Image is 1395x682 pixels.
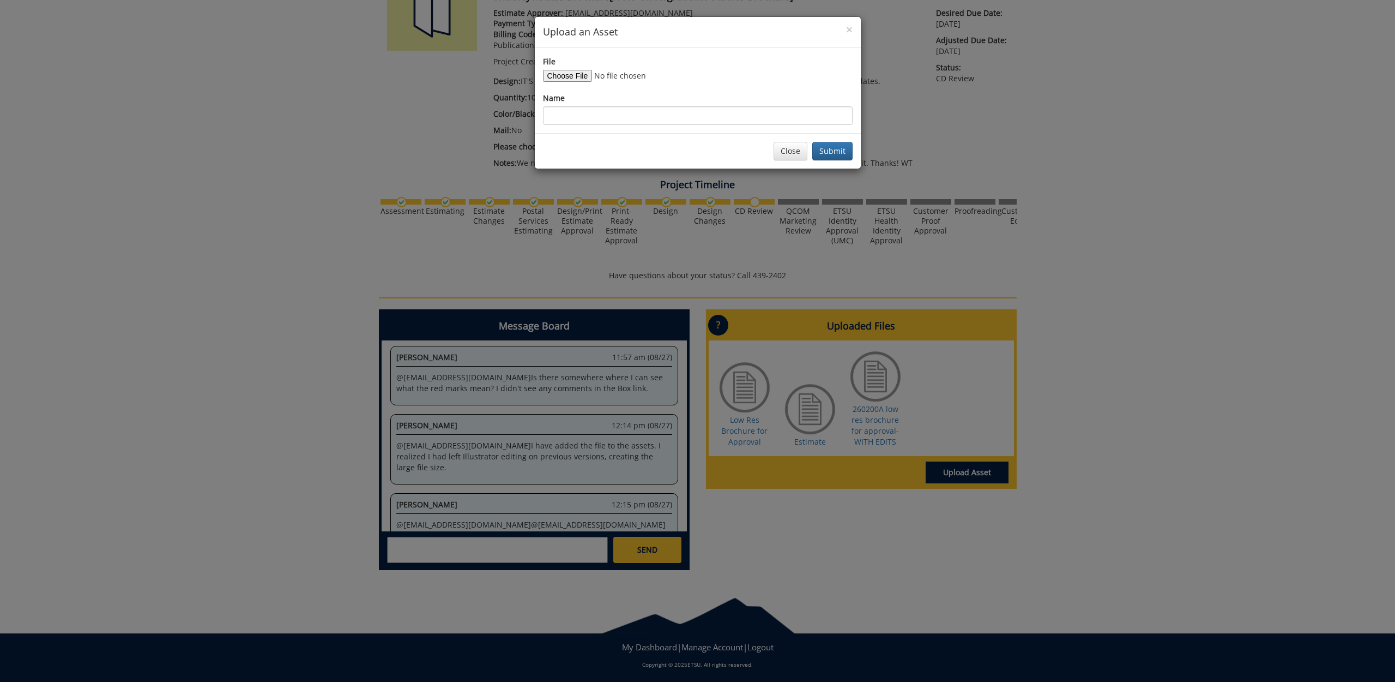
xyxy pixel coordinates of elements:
h4: Upload an Asset [543,25,853,39]
span: × [846,22,853,37]
button: Close [846,24,853,35]
button: Close [774,142,807,160]
label: Name [543,93,565,104]
button: Submit [812,142,853,160]
label: File [543,56,555,67]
